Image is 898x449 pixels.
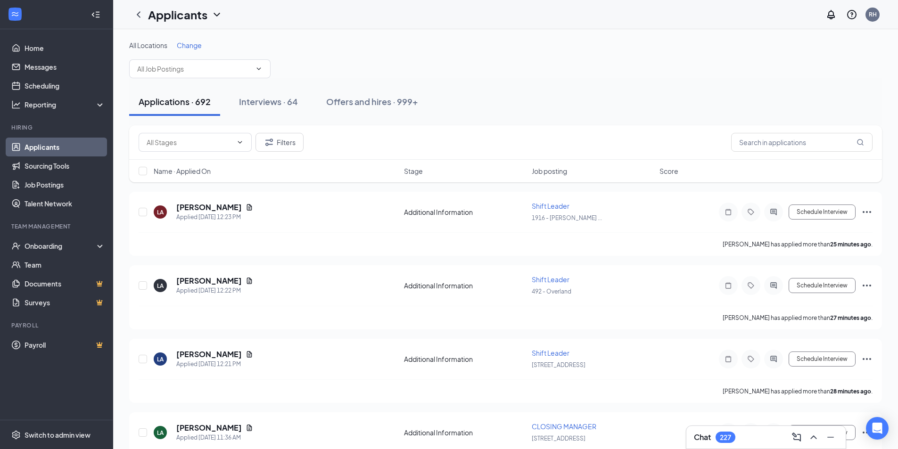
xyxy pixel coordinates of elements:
[789,430,804,445] button: ComposeMessage
[532,288,571,295] span: 492 - Overland
[25,255,105,274] a: Team
[147,137,232,147] input: All Stages
[236,139,244,146] svg: ChevronDown
[25,39,105,57] a: Home
[148,7,207,23] h1: Applicants
[91,10,100,19] svg: Collapse
[789,278,856,293] button: Schedule Interview
[532,422,596,431] span: CLOSING MANAGER
[745,282,757,289] svg: Tag
[157,429,164,437] div: LA
[211,9,222,20] svg: ChevronDown
[404,354,526,364] div: Additional Information
[861,206,873,218] svg: Ellipses
[825,432,836,443] svg: Minimize
[745,355,757,363] svg: Tag
[176,286,253,295] div: Applied [DATE] 12:22 PM
[176,423,242,433] h5: [PERSON_NAME]
[830,314,871,321] b: 27 minutes ago
[176,202,242,212] h5: [PERSON_NAME]
[25,100,106,109] div: Reporting
[176,276,242,286] h5: [PERSON_NAME]
[789,204,856,220] button: Schedule Interview
[133,9,144,20] svg: ChevronLeft
[791,432,802,443] svg: ComposeMessage
[768,355,779,363] svg: ActiveChat
[10,9,20,19] svg: WorkstreamLogo
[723,355,734,363] svg: Note
[176,433,253,442] div: Applied [DATE] 11:36 AM
[694,432,711,442] h3: Chat
[404,428,526,437] div: Additional Information
[25,76,105,95] a: Scheduling
[11,100,21,109] svg: Analysis
[25,138,105,156] a: Applicants
[532,166,567,176] span: Job posting
[239,96,298,107] div: Interviews · 64
[25,175,105,194] a: Job Postings
[532,275,569,284] span: Shift Leader
[11,222,103,230] div: Team Management
[176,349,242,359] h5: [PERSON_NAME]
[25,156,105,175] a: Sourcing Tools
[157,282,164,290] div: LA
[846,9,857,20] svg: QuestionInfo
[720,433,731,441] div: 227
[789,351,856,367] button: Schedule Interview
[532,361,585,368] span: [STREET_ADDRESS]
[723,314,873,322] p: [PERSON_NAME] has applied more than .
[723,282,734,289] svg: Note
[830,241,871,248] b: 25 minutes ago
[857,139,864,146] svg: MagnifyingGlass
[768,208,779,216] svg: ActiveChat
[11,430,21,440] svg: Settings
[25,241,97,251] div: Onboarding
[139,96,211,107] div: Applications · 692
[11,123,103,131] div: Hiring
[246,424,253,432] svg: Document
[137,64,251,74] input: All Job Postings
[823,430,838,445] button: Minimize
[25,274,105,293] a: DocumentsCrown
[861,427,873,438] svg: Ellipses
[264,137,275,148] svg: Filter
[154,166,211,176] span: Name · Applied On
[723,387,873,395] p: [PERSON_NAME] has applied more than .
[176,359,253,369] div: Applied [DATE] 12:21 PM
[11,241,21,251] svg: UserCheck
[157,355,164,363] div: LA
[176,212,253,222] div: Applied [DATE] 12:23 PM
[532,214,602,221] span: 1916 - [PERSON_NAME] ...
[404,281,526,290] div: Additional Information
[532,435,585,442] span: [STREET_ADDRESS]
[246,277,253,285] svg: Document
[532,349,569,357] span: Shift Leader
[825,9,837,20] svg: Notifications
[768,282,779,289] svg: ActiveChat
[808,432,819,443] svg: ChevronUp
[255,133,304,152] button: Filter Filters
[861,353,873,365] svg: Ellipses
[246,204,253,211] svg: Document
[326,96,418,107] div: Offers and hires · 999+
[25,194,105,213] a: Talent Network
[25,57,105,76] a: Messages
[532,202,569,210] span: Shift Leader
[177,41,202,49] span: Change
[723,240,873,248] p: [PERSON_NAME] has applied more than .
[830,388,871,395] b: 28 minutes ago
[25,293,105,312] a: SurveysCrown
[157,208,164,216] div: LA
[731,133,873,152] input: Search in applications
[129,41,167,49] span: All Locations
[869,10,877,18] div: RH
[659,166,678,176] span: Score
[25,430,91,440] div: Switch to admin view
[25,335,105,354] a: PayrollCrown
[11,321,103,329] div: Payroll
[789,425,856,440] button: Schedule Interview
[723,208,734,216] svg: Note
[745,208,757,216] svg: Tag
[861,280,873,291] svg: Ellipses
